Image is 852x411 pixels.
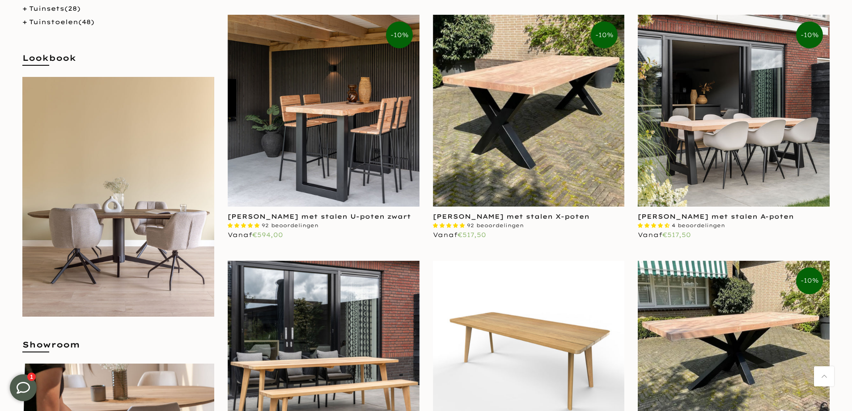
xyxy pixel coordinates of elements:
[228,212,411,220] a: [PERSON_NAME] met stalen U-poten zwart
[796,267,823,294] span: -10%
[433,212,589,220] a: [PERSON_NAME] met stalen X-poten
[638,231,691,239] span: Vanaf
[672,222,725,229] span: 4 beoordelingen
[458,231,486,239] span: €517,50
[252,231,283,239] span: €594,00
[1,365,46,410] iframe: toggle-frame
[228,231,283,239] span: Vanaf
[591,21,618,48] span: -10%
[467,222,524,229] span: 92 beoordelingen
[22,52,214,72] h5: Lookbook
[262,222,318,229] span: 92 beoordelingen
[228,222,262,229] span: 4.87 stars
[814,366,834,386] a: Terug naar boven
[64,4,81,13] span: (28)
[78,18,94,26] span: (48)
[796,21,823,48] span: -10%
[433,222,467,229] span: 4.87 stars
[29,18,94,26] a: Tuinstoelen(48)
[433,231,486,239] span: Vanaf
[638,212,794,220] a: [PERSON_NAME] met stalen A-poten
[638,222,672,229] span: 4.50 stars
[662,231,691,239] span: €517,50
[22,339,214,359] h5: Showroom
[386,21,413,48] span: -10%
[29,4,81,13] a: Tuinsets(28)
